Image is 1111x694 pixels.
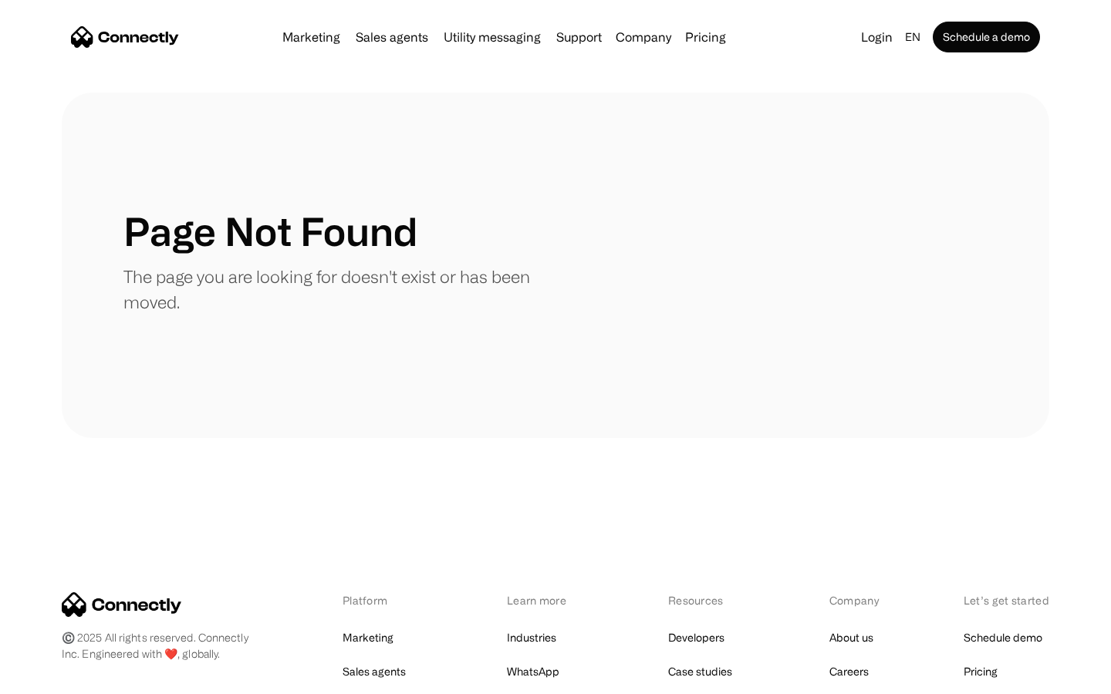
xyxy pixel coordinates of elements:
[31,667,93,689] ul: Language list
[437,31,547,43] a: Utility messaging
[276,31,346,43] a: Marketing
[507,627,556,649] a: Industries
[616,26,671,48] div: Company
[550,31,608,43] a: Support
[829,592,883,608] div: Company
[15,665,93,689] aside: Language selected: English
[964,627,1042,649] a: Schedule demo
[343,592,427,608] div: Platform
[905,26,920,48] div: en
[668,592,749,608] div: Resources
[350,31,434,43] a: Sales agents
[343,661,406,682] a: Sales agents
[964,661,998,682] a: Pricing
[668,661,732,682] a: Case studies
[964,592,1049,608] div: Let’s get started
[507,592,588,608] div: Learn more
[123,264,555,315] p: The page you are looking for doesn't exist or has been moved.
[933,22,1040,52] a: Schedule a demo
[855,26,899,48] a: Login
[829,661,869,682] a: Careers
[679,31,732,43] a: Pricing
[507,661,559,682] a: WhatsApp
[343,627,393,649] a: Marketing
[668,627,724,649] a: Developers
[123,208,417,254] h1: Page Not Found
[829,627,873,649] a: About us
